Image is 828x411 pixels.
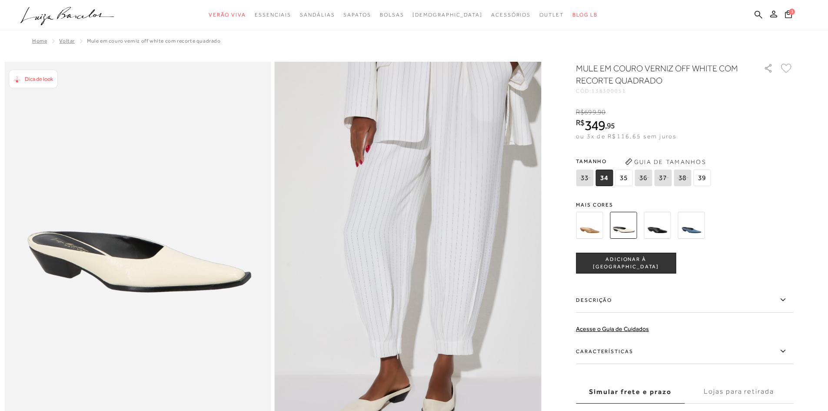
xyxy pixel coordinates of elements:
[685,380,793,404] label: Lojas para retirada
[585,117,605,133] span: 349
[674,170,691,186] span: 38
[595,170,613,186] span: 34
[255,12,291,18] span: Essenciais
[576,256,675,271] span: ADICIONAR À [GEOGRAPHIC_DATA]
[576,88,750,94] div: CÓD:
[607,121,615,130] span: 95
[412,12,482,18] span: [DEMOGRAPHIC_DATA]
[654,170,672,186] span: 37
[576,339,793,364] label: Características
[576,119,585,127] i: R$
[605,122,615,130] i: ,
[576,108,584,116] i: R$
[209,7,246,23] a: noSubCategoriesText
[491,12,531,18] span: Acessórios
[412,7,482,23] a: noSubCategoriesText
[491,7,531,23] a: noSubCategoriesText
[300,7,335,23] a: noSubCategoriesText
[622,155,709,169] button: Guia de Tamanhos
[59,38,75,44] a: Voltar
[300,12,335,18] span: Sandálias
[576,325,649,332] a: Acesse o Guia de Cuidados
[584,108,596,116] span: 699
[87,38,221,44] span: MULE EM COURO VERNIZ OFF WHITE COM RECORTE QUADRADO
[380,7,404,23] a: noSubCategoriesText
[539,7,564,23] a: noSubCategoriesText
[598,108,605,116] span: 90
[209,12,246,18] span: Verão Viva
[635,170,652,186] span: 36
[380,12,404,18] span: Bolsas
[596,108,606,116] i: ,
[615,170,632,186] span: 35
[539,12,564,18] span: Outlet
[678,212,705,239] img: MULE EM JEANS ÍNDIGO COM RECORTE QUADRADO
[782,10,795,21] button: 1
[576,253,676,274] button: ADICIONAR À [GEOGRAPHIC_DATA]
[32,38,47,44] a: Home
[576,133,676,140] span: ou 3x de R$116,65 sem juros
[576,287,793,313] label: Descrição
[693,170,711,186] span: 39
[576,380,685,404] label: Simular frete e prazo
[576,212,603,239] img: MULE EM COURO VERNIZ BEGE ARGILA COM RECORTE QUADRADO
[789,9,795,15] span: 1
[343,7,371,23] a: noSubCategoriesText
[644,212,671,239] img: MULE EM COURO VERNIZ PRETO COM RECORTE QUADRADO
[592,88,626,94] span: 138300051
[610,212,637,239] img: MULE EM COURO VERNIZ OFF WHITE COM RECORTE QUADRADO
[576,155,713,168] span: Tamanho
[576,170,593,186] span: 33
[572,12,598,18] span: BLOG LB
[343,12,371,18] span: Sapatos
[572,7,598,23] a: BLOG LB
[255,7,291,23] a: noSubCategoriesText
[576,62,739,87] h1: MULE EM COURO VERNIZ OFF WHITE COM RECORTE QUADRADO
[25,76,53,82] span: Dica de look
[576,202,793,207] span: Mais cores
